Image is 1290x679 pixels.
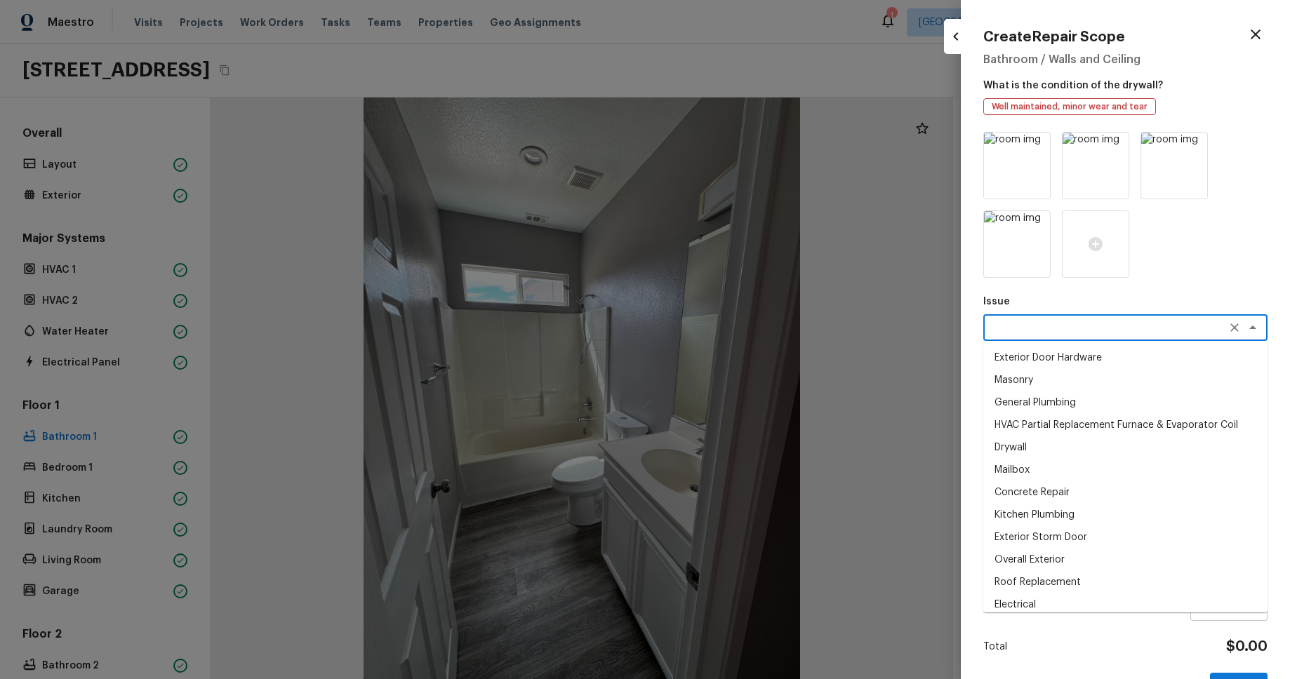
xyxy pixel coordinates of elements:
li: HVAC Partial Replacement Furnace & Evaporator Coil [983,414,1268,436]
li: Concrete Repair [983,481,1268,504]
li: Exterior Storm Door [983,526,1268,549]
img: room img [1063,133,1129,199]
li: Masonry [983,369,1268,391]
img: room img [1141,133,1207,199]
li: Roof Replacement [983,571,1268,593]
h4: Create Repair Scope [983,28,1125,46]
h5: Bathroom / Walls and Ceiling [983,52,1268,67]
img: room img [984,211,1050,277]
li: Electrical [983,593,1268,616]
button: Close [1243,318,1263,337]
p: Issue [983,295,1268,309]
li: Kitchen Plumbing [983,504,1268,526]
li: Exterior Door Hardware [983,347,1268,369]
button: Clear [1225,318,1244,337]
p: What is the condition of the drywall? [983,73,1268,93]
img: room img [984,133,1050,199]
span: Well maintained, minor wear and tear [987,100,1152,114]
p: Total [983,640,1007,654]
h4: $0.00 [1226,638,1268,656]
li: Drywall [983,436,1268,459]
li: Mailbox [983,459,1268,481]
li: General Plumbing [983,391,1268,414]
li: Overall Exterior [983,549,1268,571]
